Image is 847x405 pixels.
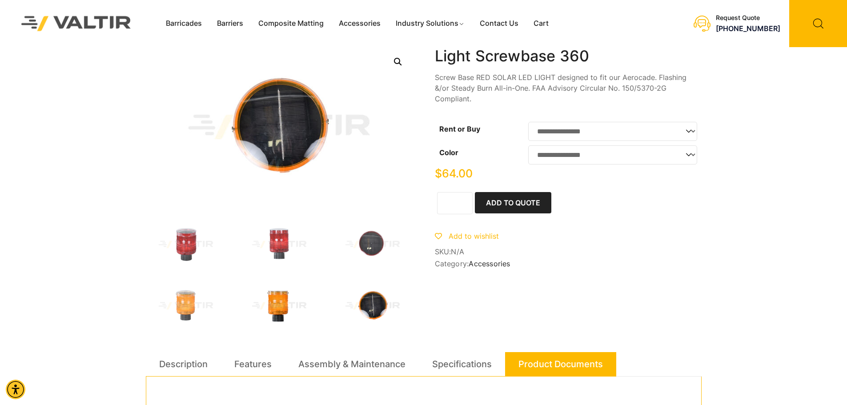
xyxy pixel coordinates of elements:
[159,352,208,376] a: Description
[432,352,492,376] a: Specifications
[435,72,702,104] p: Screw Base RED SOLAR LED LIGHT designed to fit our Aerocade. Flashing &/or Steady Burn All-in-One...
[390,54,406,70] a: Open this option
[209,17,251,30] a: Barriers
[437,192,473,214] input: Product quantity
[146,221,226,269] img: Light_360_Red_3Q.jpg
[6,380,25,399] div: Accessibility Menu
[331,17,388,30] a: Accessories
[435,167,473,180] bdi: 64.00
[333,221,413,269] img: A round solar-powered light with a red outer casing and a dark, grid-like surface.
[239,221,319,269] img: A red warning light with a cylindrical design and a threaded base, typically used for signaling o...
[158,17,209,30] a: Barricades
[146,282,226,330] img: An orange warning light with a ribbed design, mounted on a black base, typically used for signali...
[469,259,510,268] a: Accessories
[388,17,472,30] a: Industry Solutions
[10,4,143,42] img: Valtir Rentals
[298,352,405,376] a: Assembly & Maintenance
[439,148,458,157] label: Color
[518,352,603,376] a: Product Documents
[239,282,319,330] img: An orange warning light with a ribbed design, mounted on a black base.
[716,14,780,22] div: Request Quote
[475,192,551,213] button: Add to Quote
[435,167,442,180] span: $
[451,247,464,256] span: N/A
[435,232,499,241] a: Add to wishlist
[439,124,480,133] label: Rent or Buy
[526,17,556,30] a: Cart
[251,17,331,30] a: Composite Matting
[472,17,526,30] a: Contact Us
[716,24,780,33] a: call (888) 496-3625
[435,260,702,268] span: Category:
[234,352,272,376] a: Features
[435,47,702,65] h1: Light Screwbase 360
[435,248,702,256] span: SKU:
[449,232,499,241] span: Add to wishlist
[333,282,413,330] img: A round solar panel with an orange frame, featuring a grid pattern on a dark surface.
